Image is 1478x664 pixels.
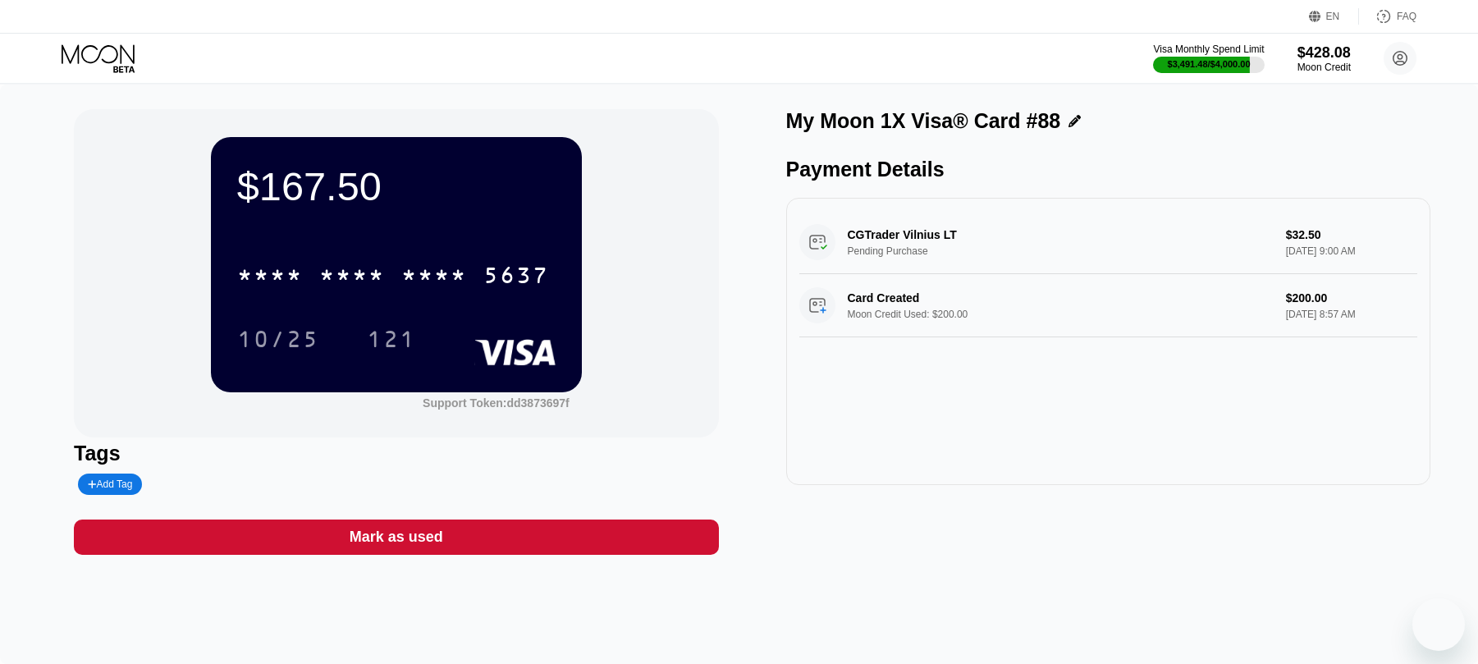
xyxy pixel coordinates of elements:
div: FAQ [1359,8,1416,25]
div: FAQ [1397,11,1416,22]
div: 10/25 [225,318,332,359]
div: My Moon 1X Visa® Card #88 [786,109,1061,133]
div: Tags [74,442,718,465]
iframe: Button to launch messaging window [1412,598,1465,651]
div: $167.50 [237,163,556,209]
div: Visa Monthly Spend Limit [1153,44,1264,55]
div: 121 [367,328,416,355]
div: 10/25 [237,328,319,355]
div: $3,491.48 / $4,000.00 [1168,59,1251,69]
div: Moon Credit [1297,62,1351,73]
div: 5637 [483,264,549,291]
div: EN [1326,11,1340,22]
div: Visa Monthly Spend Limit$3,491.48/$4,000.00 [1153,44,1264,73]
div: $428.08 [1297,44,1351,62]
div: 121 [355,318,428,359]
div: Add Tag [88,479,132,490]
div: EN [1309,8,1359,25]
div: $428.08Moon Credit [1297,44,1351,73]
div: Payment Details [786,158,1430,181]
div: Mark as used [350,528,443,547]
div: Mark as used [74,520,718,555]
div: Add Tag [78,474,142,495]
div: Support Token: dd3873697f [423,396,570,410]
div: Support Token:dd3873697f [423,396,570,410]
